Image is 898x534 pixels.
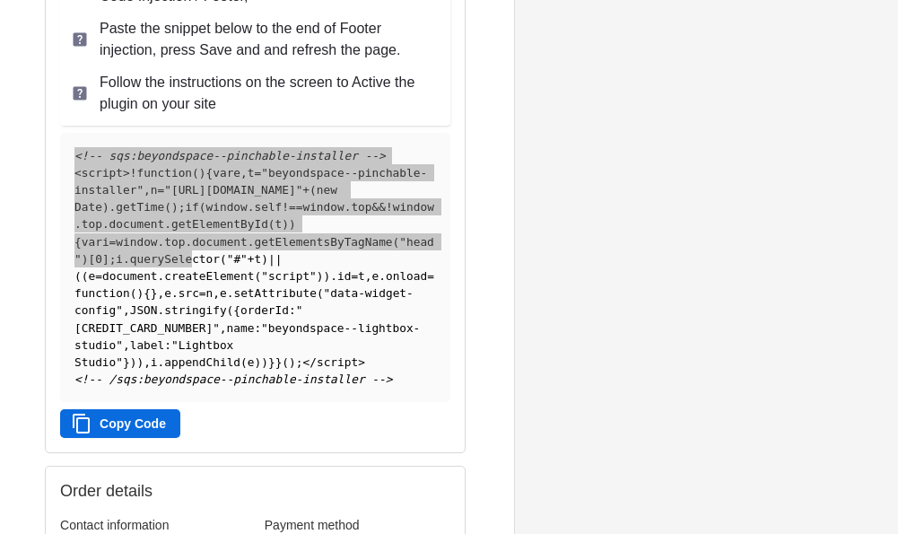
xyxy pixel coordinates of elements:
span: ( [254,269,261,283]
span: JSON [130,303,158,317]
span: = [95,269,102,283]
span: ) [324,269,331,283]
span: "beyondspace--lightbox-studio" [74,321,420,352]
span: appendChild [164,355,240,369]
span: ; [296,355,303,369]
span: ) [136,286,144,300]
span: { [206,166,214,179]
span: : [254,321,261,335]
span: , [123,338,130,352]
span: onload [386,269,427,283]
h3: Payment method [265,517,450,533]
span: : [289,303,296,317]
span: getTime [116,200,164,214]
span: e [220,286,227,300]
span: Date [74,200,102,214]
span: , [240,166,248,179]
span: "[CREDIT_CARD_NUMBER]" [74,303,302,334]
span: <!-- /sqs:beyondspace--pinchable-installer --> [74,372,392,386]
span: ( [310,183,317,197]
span: e [372,269,379,283]
span: function [74,286,130,300]
span: , [144,355,151,369]
span: ) [282,217,289,231]
span: "#" [227,252,248,266]
span: + [302,183,310,197]
span: . [227,286,234,300]
span: ) [171,200,179,214]
span: ( [220,252,227,266]
span: > [358,355,365,369]
span: { [233,303,240,317]
span: && [372,200,386,214]
span: ( [227,303,234,317]
span: ( [199,200,206,214]
span: . [330,269,337,283]
span: var [213,166,233,179]
span: n [206,286,214,300]
span: window [206,200,248,214]
span: e [164,286,171,300]
span: top [351,200,371,214]
span: e [88,269,95,283]
span: . [158,235,165,249]
span: ! [386,200,393,214]
span: ) [199,166,206,179]
span: . [248,200,255,214]
span: ( [317,286,324,300]
span: createElement [164,269,254,283]
span: querySelector [130,252,220,266]
span: . [74,217,82,231]
span: self [255,200,283,214]
span: i [116,252,123,266]
span: <!-- sqs:beyondspace--pinchable-installer --> [74,149,386,162]
span: e [248,355,255,369]
span: t [248,166,255,179]
span: ( [192,166,199,179]
span: ] [102,252,109,266]
span: . [344,200,352,214]
span: new [317,183,337,197]
span: i [102,235,109,249]
span: label [130,338,165,352]
span: , [213,286,220,300]
span: . [102,217,109,231]
span: document [192,235,248,249]
span: "[URL][DOMAIN_NAME]" [164,183,302,197]
span: ( [240,355,248,369]
span: . [379,269,386,283]
span: ( [74,269,82,283]
span: = [109,235,117,249]
span: } [268,355,275,369]
span: ) [261,252,268,266]
span: , [220,321,227,335]
span: t [358,269,365,283]
span: e [233,166,240,179]
span: id [337,269,351,283]
span: : [164,338,171,352]
span: . [158,355,165,369]
span: . [158,303,165,317]
span: "head" [74,235,434,266]
span: . [248,235,255,249]
span: ( [164,200,171,214]
span: } [123,355,130,369]
span: ) [82,252,89,266]
span: = [199,286,206,300]
span: ( [282,355,289,369]
span: [ [88,252,95,266]
span: src [179,286,199,300]
span: ( [268,217,275,231]
span: } [275,355,283,369]
span: if [185,200,198,214]
span: . [123,252,130,266]
p: Follow the instructions on the screen to Active the plugin on your site [100,72,439,115]
span: "script" [261,269,317,283]
span: || [268,252,282,266]
p: Paste the snippet below to the end of Footer injection, press Save and and refresh the page. [100,18,439,61]
span: stringify [164,303,226,317]
h3: Contact information [60,517,246,533]
span: . [185,235,192,249]
span: ) [289,355,296,369]
span: ( [82,269,89,283]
